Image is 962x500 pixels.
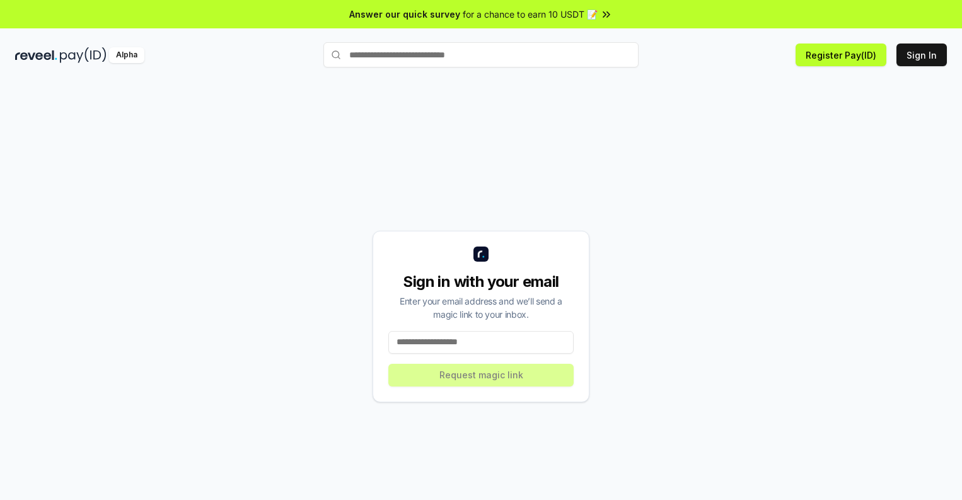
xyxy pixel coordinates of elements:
span: for a chance to earn 10 USDT 📝 [463,8,598,21]
img: pay_id [60,47,107,63]
div: Alpha [109,47,144,63]
button: Sign In [896,44,947,66]
div: Enter your email address and we’ll send a magic link to your inbox. [388,294,574,321]
button: Register Pay(ID) [796,44,886,66]
img: reveel_dark [15,47,57,63]
span: Answer our quick survey [349,8,460,21]
img: logo_small [473,247,489,262]
div: Sign in with your email [388,272,574,292]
